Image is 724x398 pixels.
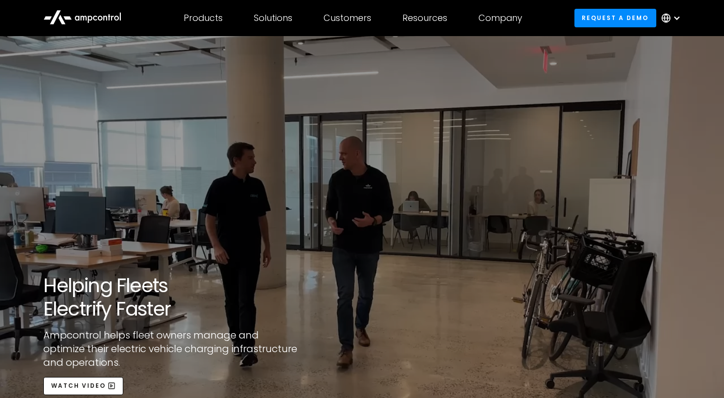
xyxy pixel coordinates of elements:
[574,9,656,27] a: Request a demo
[402,13,447,23] div: Resources
[254,13,292,23] div: Solutions
[184,13,223,23] div: Products
[324,13,371,23] div: Customers
[478,13,522,23] div: Company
